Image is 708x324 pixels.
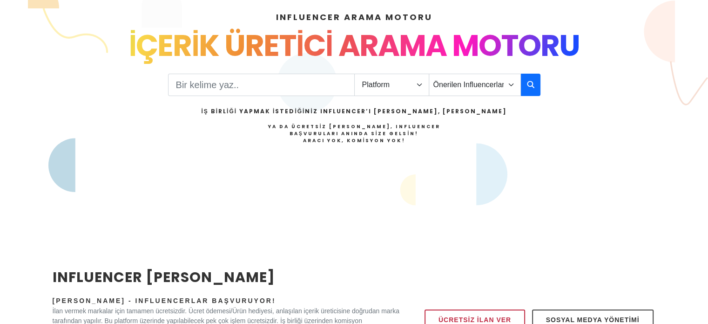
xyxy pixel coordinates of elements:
span: [PERSON_NAME] - Influencerlar Başvuruyor! [53,297,276,304]
h4: Ya da Ücretsiz [PERSON_NAME], Influencer Başvuruları Anında Size Gelsin! [201,123,506,144]
div: İÇERİK ÜRETİCİ ARAMA MOTORU [53,23,656,68]
input: Search [168,74,355,96]
h2: İş Birliği Yapmak İstediğiniz Influencer’ı [PERSON_NAME], [PERSON_NAME] [201,107,506,116]
h2: INFLUENCER [PERSON_NAME] [53,267,400,288]
strong: Aracı Yok, Komisyon Yok! [303,137,405,144]
h4: INFLUENCER ARAMA MOTORU [53,11,656,23]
